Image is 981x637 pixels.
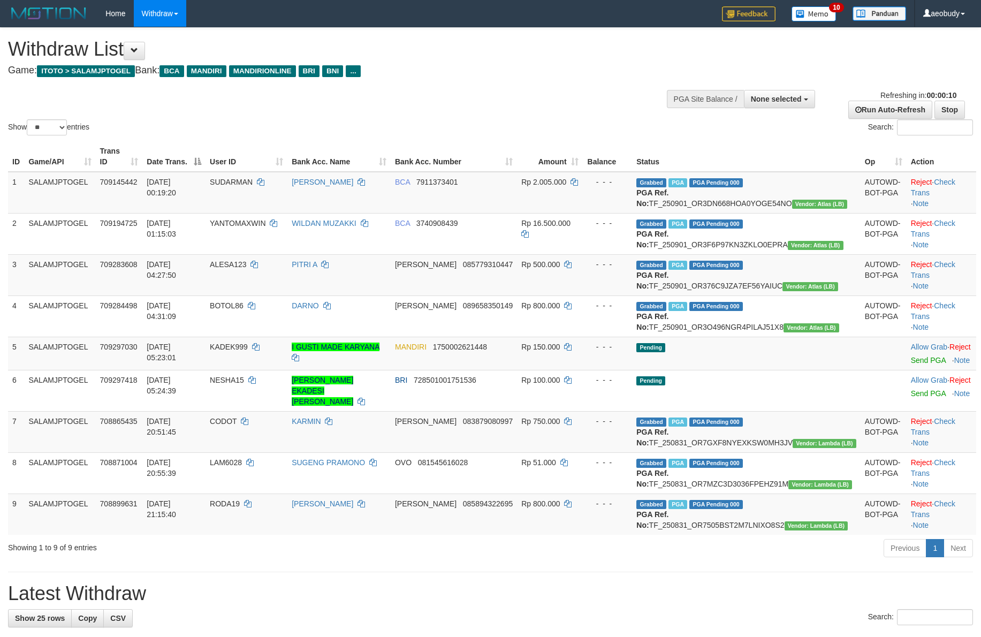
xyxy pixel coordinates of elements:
[636,343,665,352] span: Pending
[147,376,176,395] span: [DATE] 05:24:39
[636,178,666,187] span: Grabbed
[861,452,907,494] td: AUTOWD-BOT-PGA
[861,172,907,214] td: AUTOWD-BOT-PGA
[926,539,944,557] a: 1
[668,178,687,187] span: Marked by aeodh
[689,178,743,187] span: PGA Pending
[8,213,24,254] td: 2
[861,411,907,452] td: AUTOWD-BOT-PGA
[24,172,95,214] td: SALAMJPTOGEL
[147,417,176,436] span: [DATE] 20:51:45
[521,499,560,508] span: Rp 800.000
[911,178,955,197] a: Check Trans
[206,141,287,172] th: User ID: activate to sort column ascending
[346,65,360,77] span: ...
[147,343,176,362] span: [DATE] 05:23:01
[913,480,929,488] a: Note
[100,343,138,351] span: 709297030
[159,65,184,77] span: BCA
[848,101,932,119] a: Run Auto-Refresh
[897,609,973,625] input: Search:
[907,172,976,214] td: · ·
[287,141,391,172] th: Bank Acc. Name: activate to sort column ascending
[792,200,848,209] span: Vendor URL: https://dashboard.q2checkout.com/secure
[521,417,560,426] span: Rp 750.000
[911,356,946,365] a: Send PGA
[100,458,138,467] span: 708871004
[8,5,89,21] img: MOTION_logo.png
[668,500,687,509] span: Marked by aeoameng
[210,417,237,426] span: CODOT
[868,119,973,135] label: Search:
[949,376,971,384] a: Reject
[292,417,321,426] a: KARMIN
[668,459,687,468] span: Marked by aeoameng
[911,301,932,310] a: Reject
[788,480,852,489] span: Vendor URL: https://dashboard.q2checkout.com/secure
[913,323,929,331] a: Note
[521,343,560,351] span: Rp 150.000
[785,521,848,530] span: Vendor URL: https://dashboard.q2checkout.com/secure
[37,65,135,77] span: ITOTO > SALAMJPTOGEL
[292,301,319,310] a: DARNO
[632,141,861,172] th: Status
[8,119,89,135] label: Show entries
[147,458,176,477] span: [DATE] 20:55:39
[210,343,248,351] span: KADEK999
[689,261,743,270] span: PGA Pending
[292,499,353,508] a: [PERSON_NAME]
[913,240,929,249] a: Note
[907,452,976,494] td: · ·
[395,301,457,310] span: [PERSON_NAME]
[911,417,955,436] a: Check Trans
[632,411,861,452] td: TF_250831_OR7GXF8NYEXKSW0MH3JV
[395,178,410,186] span: BCA
[8,494,24,535] td: 9
[926,91,956,100] strong: 00:00:10
[907,254,976,295] td: · ·
[8,370,24,411] td: 6
[8,295,24,337] td: 4
[949,343,971,351] a: Reject
[78,614,97,623] span: Copy
[8,65,643,76] h4: Game: Bank:
[829,3,843,12] span: 10
[292,376,353,406] a: [PERSON_NAME] EKADESI [PERSON_NAME]
[911,260,932,269] a: Reject
[853,6,906,21] img: panduan.png
[8,452,24,494] td: 8
[24,494,95,535] td: SALAMJPTOGEL
[587,416,628,427] div: - - -
[229,65,296,77] span: MANDIRIONLINE
[861,141,907,172] th: Op: activate to sort column ascending
[868,609,973,625] label: Search:
[292,219,356,227] a: WILDAN MUZAKKI
[147,178,176,197] span: [DATE] 00:19:20
[897,119,973,135] input: Search:
[587,342,628,352] div: - - -
[913,282,929,290] a: Note
[210,178,253,186] span: SUDARMAN
[632,172,861,214] td: TF_250901_OR3DN668HOA0YOGE54NO
[907,411,976,452] td: · ·
[8,39,643,60] h1: Withdraw List
[100,301,138,310] span: 709284498
[636,500,666,509] span: Grabbed
[788,241,843,250] span: Vendor URL: https://dashboard.q2checkout.com/secure
[636,188,668,208] b: PGA Ref. No:
[322,65,343,77] span: BNI
[632,254,861,295] td: TF_250901_OR376C9JZA7EF56YAIUC
[8,172,24,214] td: 1
[395,343,427,351] span: MANDIRI
[8,411,24,452] td: 7
[913,199,929,208] a: Note
[907,213,976,254] td: · ·
[911,343,947,351] a: Allow Grab
[147,260,176,279] span: [DATE] 04:27:50
[587,457,628,468] div: - - -
[8,583,973,604] h1: Latest Withdraw
[292,458,365,467] a: SUGENG PRAMONO
[587,218,628,229] div: - - -
[110,614,126,623] span: CSV
[27,119,67,135] select: Showentries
